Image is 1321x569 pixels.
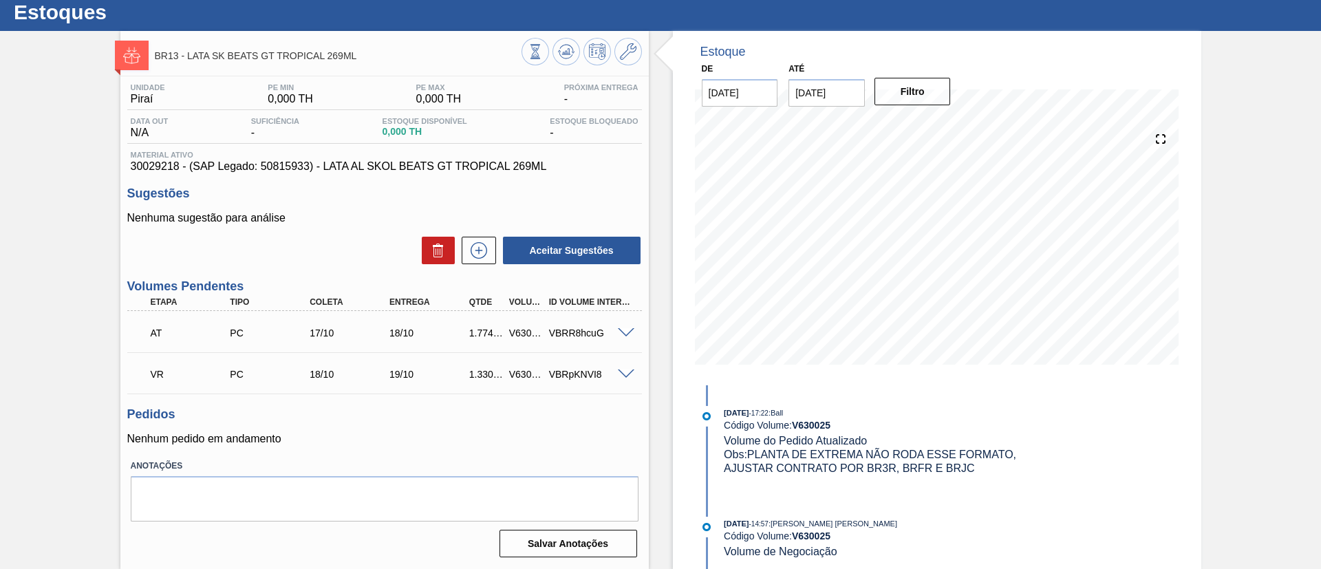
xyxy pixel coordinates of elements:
h3: Sugestões [127,186,642,201]
button: Salvar Anotações [500,530,637,557]
p: Nenhuma sugestão para análise [127,212,642,224]
span: Volume do Pedido Atualizado [724,435,867,447]
div: 19/10/2025 [386,369,475,380]
strong: V 630025 [792,530,830,541]
input: dd/mm/yyyy [702,79,778,107]
span: Obs: PLANTA DE EXTREMA NÃO RODA ESSE FORMATO, AJUSTAR CONTRATO POR BR3R, BRFR E BRJC [724,449,1019,474]
div: Excluir Sugestões [415,237,455,264]
button: Ir ao Master Data / Geral [614,38,642,65]
span: Volume de Negociação [724,546,837,557]
label: De [702,64,713,74]
div: N/A [127,117,172,139]
div: Nova sugestão [455,237,496,264]
div: - [546,117,641,139]
span: [DATE] [724,409,749,417]
div: 17/10/2025 [306,328,396,339]
h3: Pedidos [127,407,642,422]
button: Filtro [874,78,951,105]
span: PE MIN [268,83,313,92]
span: PE MAX [416,83,462,92]
span: 30029218 - (SAP Legado: 50815933) - LATA AL SKOL BEATS GT TROPICAL 269ML [131,160,638,173]
div: V630025 [506,328,547,339]
p: AT [151,328,233,339]
div: Entrega [386,297,475,307]
span: Material ativo [131,151,638,159]
button: Aceitar Sugestões [503,237,641,264]
div: 18/10/2025 [386,328,475,339]
div: Volume Portal [506,297,547,307]
span: - 17:22 [749,409,769,417]
div: Qtde [466,297,507,307]
span: Estoque Bloqueado [550,117,638,125]
img: atual [702,412,711,420]
div: 18/10/2025 [306,369,396,380]
div: - [561,83,642,105]
div: VBRpKNVI8 [546,369,635,380]
span: Próxima Entrega [564,83,638,92]
span: - 14:57 [749,520,769,528]
div: Pedido de Compra [226,328,316,339]
div: Aceitar Sugestões [496,235,642,266]
img: Ícone [123,47,140,64]
button: Programar Estoque [583,38,611,65]
span: Suficiência [251,117,299,125]
h1: Estoques [14,4,258,20]
div: - [248,117,303,139]
span: 0,000 TH [383,127,467,137]
span: Unidade [131,83,165,92]
div: Etapa [147,297,237,307]
span: 0,000 TH [268,93,313,105]
span: [DATE] [724,519,749,528]
span: Estoque Disponível [383,117,467,125]
h3: Volumes Pendentes [127,279,642,294]
div: Id Volume Interno [546,297,635,307]
div: Coleta [306,297,396,307]
p: VR [151,369,233,380]
div: V630026 [506,369,547,380]
button: Visão Geral dos Estoques [522,38,549,65]
span: : [PERSON_NAME] [PERSON_NAME] [769,519,897,528]
span: Piraí [131,93,165,105]
div: Volume Recusado [147,359,237,389]
span: BR13 - LATA SK BEATS GT TROPICAL 269ML [155,51,522,61]
div: VBRR8hcuG [546,328,635,339]
input: dd/mm/yyyy [788,79,865,107]
strong: V 630025 [792,420,830,431]
div: Aguardando Informações de Transporte [147,318,237,348]
div: Tipo [226,297,316,307]
label: Anotações [131,456,638,476]
p: Nenhum pedido em andamento [127,433,642,445]
span: 0,000 TH [416,93,462,105]
div: Código Volume: [724,420,1051,431]
img: atual [702,523,711,531]
div: 1.774,080 [466,328,507,339]
div: Estoque [700,45,746,59]
span: Data out [131,117,169,125]
div: Código Volume: [724,530,1051,541]
span: : Ball [769,409,783,417]
div: Pedido de Compra [226,369,316,380]
label: Até [788,64,804,74]
button: Atualizar Gráfico [552,38,580,65]
div: 1.330,560 [466,369,507,380]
